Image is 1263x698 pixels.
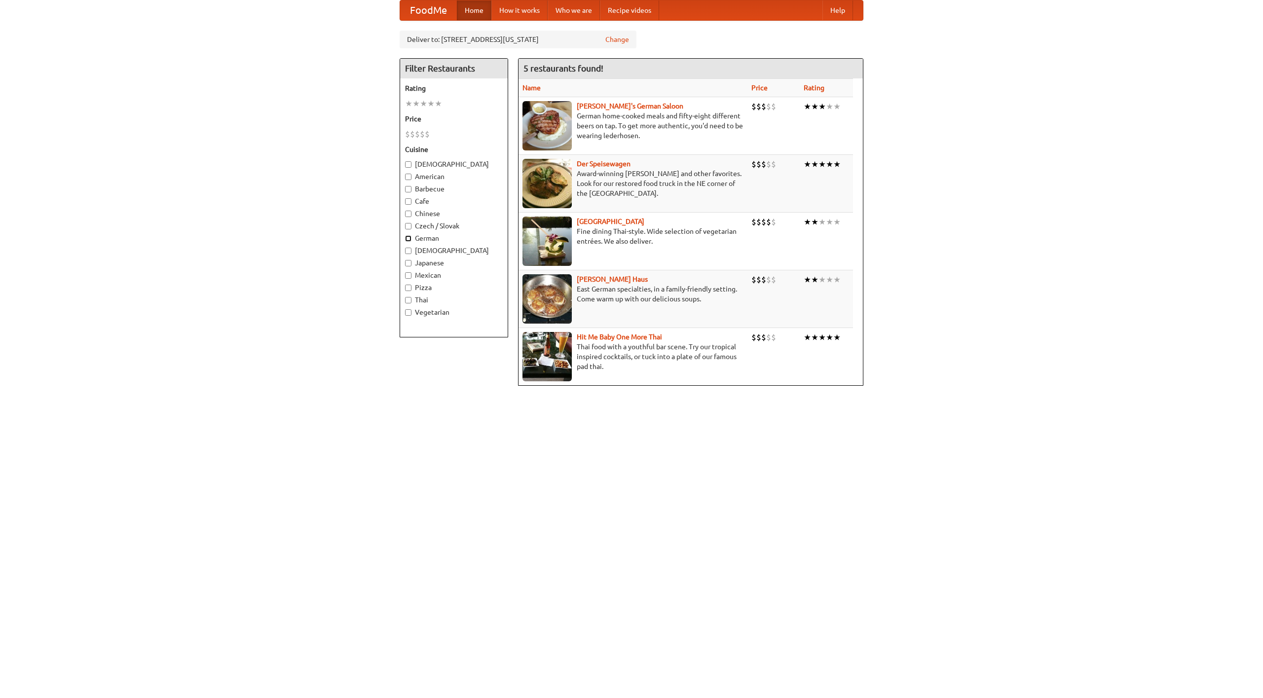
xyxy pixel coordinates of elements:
img: kohlhaus.jpg [522,274,572,324]
li: $ [756,217,761,227]
a: Who we are [548,0,600,20]
a: Recipe videos [600,0,659,20]
b: Hit Me Baby One More Thai [577,333,662,341]
li: $ [766,217,771,227]
h5: Cuisine [405,145,503,154]
h4: Filter Restaurants [400,59,508,78]
img: satay.jpg [522,217,572,266]
label: Chinese [405,209,503,219]
li: ★ [833,274,841,285]
li: ★ [826,332,833,343]
li: $ [761,332,766,343]
li: ★ [833,159,841,170]
a: [PERSON_NAME] Haus [577,275,648,283]
li: ★ [435,98,442,109]
li: ★ [412,98,420,109]
label: Cafe [405,196,503,206]
input: American [405,174,411,180]
li: $ [756,332,761,343]
li: ★ [811,101,818,112]
li: $ [761,159,766,170]
a: [PERSON_NAME]'s German Saloon [577,102,683,110]
li: ★ [811,274,818,285]
li: ★ [833,101,841,112]
ng-pluralize: 5 restaurants found! [523,64,603,73]
a: Change [605,35,629,44]
h5: Rating [405,83,503,93]
li: $ [771,217,776,227]
a: How it works [491,0,548,20]
li: $ [766,101,771,112]
p: Award-winning [PERSON_NAME] and other favorites. Look for our restored food truck in the NE corne... [522,169,743,198]
li: $ [410,129,415,140]
a: Rating [804,84,824,92]
input: Pizza [405,285,411,291]
li: $ [771,332,776,343]
label: [DEMOGRAPHIC_DATA] [405,246,503,256]
li: ★ [811,332,818,343]
li: ★ [804,159,811,170]
label: Pizza [405,283,503,293]
li: $ [766,332,771,343]
label: Vegetarian [405,307,503,317]
a: [GEOGRAPHIC_DATA] [577,218,644,225]
li: ★ [818,101,826,112]
li: ★ [420,98,427,109]
input: Thai [405,297,411,303]
li: $ [771,159,776,170]
a: FoodMe [400,0,457,20]
input: Japanese [405,260,411,266]
li: $ [420,129,425,140]
li: $ [751,274,756,285]
li: ★ [804,217,811,227]
li: $ [766,159,771,170]
p: Fine dining Thai-style. Wide selection of vegetarian entrées. We also deliver. [522,226,743,246]
li: ★ [804,332,811,343]
input: German [405,235,411,242]
input: Cafe [405,198,411,205]
li: ★ [405,98,412,109]
img: speisewagen.jpg [522,159,572,208]
input: Vegetarian [405,309,411,316]
li: $ [756,274,761,285]
li: ★ [427,98,435,109]
input: Czech / Slovak [405,223,411,229]
li: $ [751,159,756,170]
li: ★ [833,332,841,343]
label: American [405,172,503,182]
li: ★ [818,217,826,227]
li: ★ [826,217,833,227]
li: ★ [833,217,841,227]
li: ★ [818,332,826,343]
label: German [405,233,503,243]
li: $ [761,101,766,112]
a: Home [457,0,491,20]
input: Chinese [405,211,411,217]
div: Deliver to: [STREET_ADDRESS][US_STATE] [400,31,636,48]
li: $ [405,129,410,140]
li: $ [751,332,756,343]
li: ★ [811,159,818,170]
input: Barbecue [405,186,411,192]
a: Help [822,0,853,20]
li: ★ [804,274,811,285]
li: $ [771,101,776,112]
p: Thai food with a youthful bar scene. Try our tropical inspired cocktails, or tuck into a plate of... [522,342,743,371]
li: $ [751,217,756,227]
li: ★ [826,274,833,285]
li: $ [761,217,766,227]
li: $ [766,274,771,285]
a: Price [751,84,768,92]
li: ★ [811,217,818,227]
input: [DEMOGRAPHIC_DATA] [405,161,411,168]
li: $ [415,129,420,140]
li: ★ [804,101,811,112]
p: German home-cooked meals and fifty-eight different beers on tap. To get more authentic, you'd nee... [522,111,743,141]
li: ★ [826,101,833,112]
b: Der Speisewagen [577,160,631,168]
h5: Price [405,114,503,124]
label: [DEMOGRAPHIC_DATA] [405,159,503,169]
